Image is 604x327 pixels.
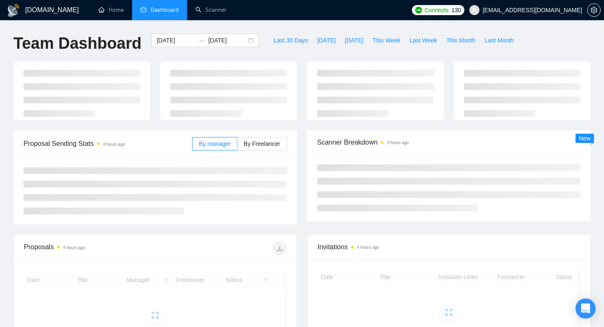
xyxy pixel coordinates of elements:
[587,7,601,13] a: setting
[13,34,141,53] h1: Team Dashboard
[198,37,205,44] span: to
[424,5,450,15] span: Connects:
[195,6,226,13] a: searchScanner
[23,138,192,149] span: Proposal Sending Stats
[63,245,85,250] time: 4 hours ago
[141,7,146,13] span: dashboard
[575,298,596,319] div: Open Intercom Messenger
[103,142,125,147] time: 4 hours ago
[415,7,422,13] img: upwork-logo.png
[151,6,179,13] span: Dashboard
[372,36,400,45] span: This Week
[345,36,363,45] span: [DATE]
[156,36,195,45] input: Start date
[357,245,379,250] time: 4 hours ago
[312,34,340,47] button: [DATE]
[405,34,442,47] button: Last Week
[579,135,591,142] span: New
[317,137,581,148] span: Scanner Breakdown
[409,36,437,45] span: Last Week
[99,6,124,13] a: homeHome
[199,140,230,147] span: By manager
[446,36,475,45] span: This Month
[587,3,601,17] button: setting
[368,34,405,47] button: This Week
[244,140,280,147] span: By Freelancer
[442,34,480,47] button: This Month
[198,37,205,44] span: swap-right
[484,36,513,45] span: Last Month
[7,4,20,17] img: logo
[317,36,336,45] span: [DATE]
[340,34,368,47] button: [DATE]
[451,5,461,15] span: 130
[480,34,518,47] button: Last Month
[24,242,155,255] div: Proposals
[208,36,246,45] input: End date
[269,34,312,47] button: Last 30 Days
[273,36,308,45] span: Last 30 Days
[471,7,477,13] span: user
[387,140,409,145] time: 3 hours ago
[318,242,580,252] span: Invitations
